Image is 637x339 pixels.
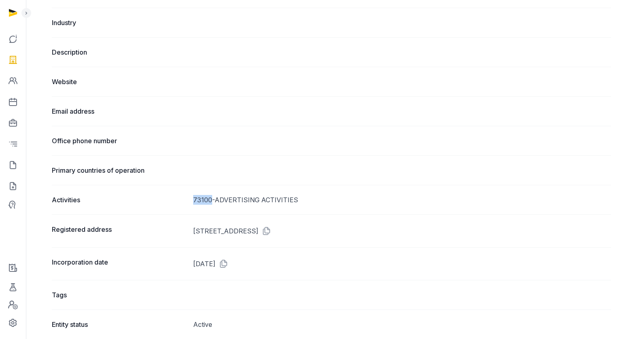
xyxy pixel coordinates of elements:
div: 73100-ADVERTISING ACTIVITIES [193,195,611,205]
dt: Email address [52,106,187,116]
dt: Registered address [52,225,187,237]
dd: [STREET_ADDRESS] [193,225,611,237]
dt: Incorporation date [52,257,187,270]
dt: Office phone number [52,136,187,146]
dt: Industry [52,18,187,28]
dt: Website [52,77,187,87]
dt: Entity status [52,320,187,329]
dd: Active [193,320,611,329]
dt: Tags [52,290,187,300]
dt: Primary countries of operation [52,165,187,175]
dt: Activities [52,195,187,205]
dd: [DATE] [193,257,611,270]
dt: Description [52,47,187,57]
